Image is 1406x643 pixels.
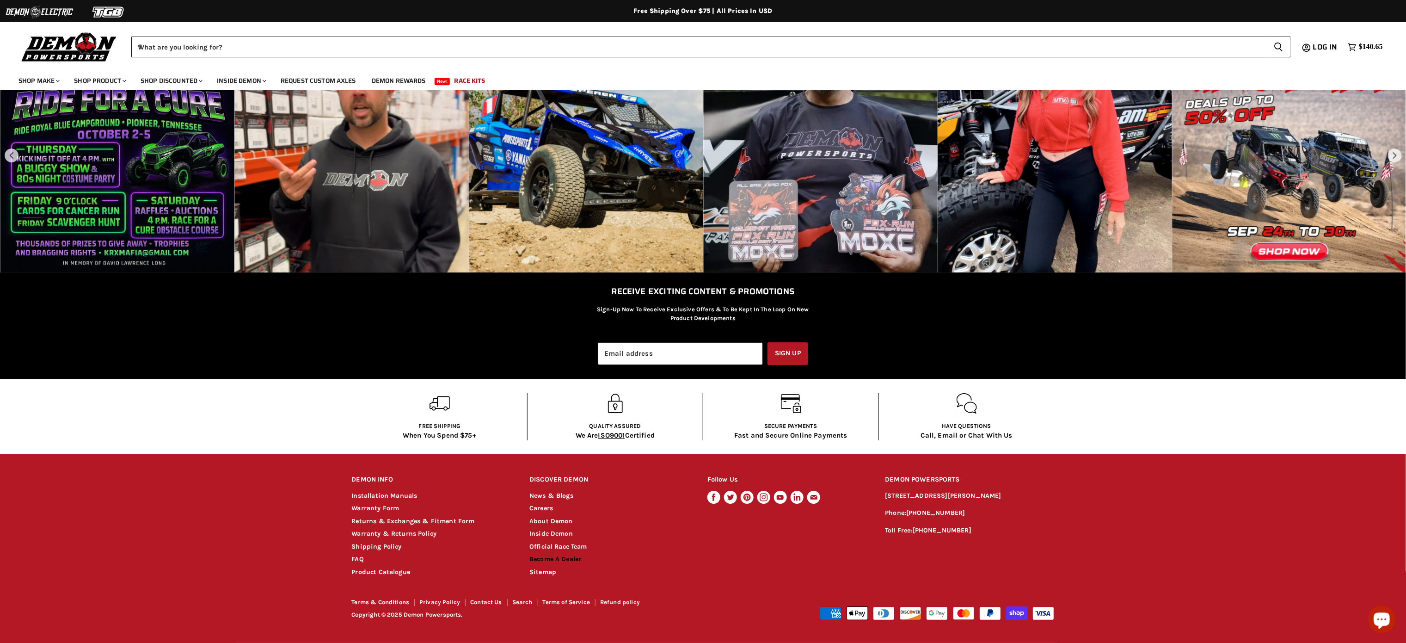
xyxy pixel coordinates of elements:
[419,423,460,429] span: Free shipping
[529,530,573,538] a: Inside Demon
[210,71,272,90] a: Inside Demon
[352,492,418,500] a: Installation Manuals
[378,286,1028,296] h2: Receive exciting Content & Promotions
[543,599,590,606] a: Terms of Service
[600,599,640,606] a: Refund policy
[131,36,1266,57] input: When autocomplete results are available use up and down arrows to review and enter to select
[352,555,364,563] a: FAQ
[365,71,433,90] a: Demon Rewards
[470,599,502,606] a: Contact Us
[1365,606,1399,636] inbox-online-store-chat: Shopify online store chat
[12,68,1381,90] ul: Main menu
[1343,40,1388,54] a: $140.65
[352,612,704,618] p: Copyright © 2025 Demon Powersports.
[707,469,868,491] h2: Follow Us
[938,38,1172,272] div: Instagram post opens in a popup
[1359,43,1383,51] span: $140.65
[529,517,573,525] a: About Demon
[234,38,469,272] div: Instagram post opens in a popup
[529,568,556,576] a: Sitemap
[419,599,460,606] a: Privacy Policy
[767,342,808,365] button: Sign up
[352,517,475,525] a: Returns & Exchanges & Fitment Form
[885,491,1055,501] p: [STREET_ADDRESS][PERSON_NAME]
[274,71,363,90] a: Request Custom Axles
[74,3,143,21] img: TGB Logo 2
[1266,36,1291,57] button: Search
[885,469,1055,491] h2: DEMON POWERSPORTS
[1309,43,1343,51] a: Log in
[885,508,1055,519] p: Phone:
[67,71,132,90] a: Shop Product
[333,7,1073,15] div: Free Shipping Over $75 | All Prices In USD
[352,599,704,609] nav: Footer
[942,423,991,429] span: Have questions
[403,431,476,440] p: When You Spend $75+
[469,38,703,272] div: Instagram post opens in a popup
[529,492,573,500] a: News & Blogs
[529,543,587,550] a: Official Race Team
[131,36,1291,57] form: Product
[512,599,533,606] a: Search
[18,30,120,63] img: Demon Powersports
[5,148,18,162] button: previous post
[885,526,1055,536] p: Toll Free:
[529,469,690,491] h2: DISCOVER DEMON
[576,431,655,440] p: We Are Certified
[529,555,581,563] a: Become A Dealer
[589,305,817,323] p: Sign-Up Now To Receive Exclusive Offers & To Be Kept In The Loop On New Product Developments
[1388,148,1402,162] button: next post
[598,342,763,365] input: Email address
[352,599,410,606] a: Terms & Conditions
[906,509,965,517] a: [PHONE_NUMBER]
[529,504,553,512] a: Careers
[921,431,1013,440] p: Call, Email or Chat With Us
[598,431,625,439] span: ISO9001
[734,431,847,440] p: Fast and Secure Online Payments
[352,469,512,491] h2: DEMON INFO
[913,526,971,534] a: [PHONE_NUMBER]
[589,423,641,429] span: Quality Assured
[352,568,411,576] a: Product Catalogue
[764,423,817,429] span: Secure Payments
[12,71,65,90] a: Shop Make
[703,38,938,272] div: Instagram post opens in a popup
[448,71,492,90] a: Race Kits
[352,530,437,538] a: Warranty & Returns Policy
[134,71,208,90] a: Shop Discounted
[352,543,402,550] a: Shipping Policy
[352,504,399,512] a: Warranty Form
[1313,41,1338,53] span: Log in
[5,3,74,21] img: Demon Electric Logo 2
[435,78,450,85] span: New!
